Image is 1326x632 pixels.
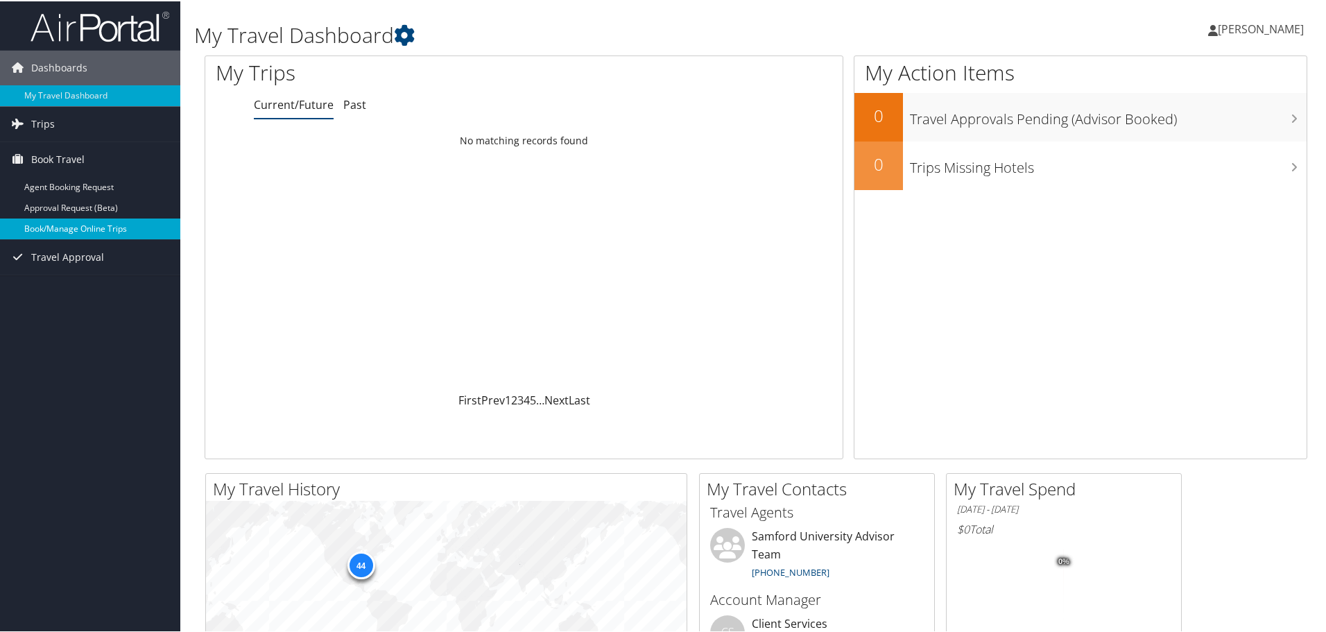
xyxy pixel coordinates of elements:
[544,391,569,407] a: Next
[910,150,1307,176] h3: Trips Missing Hotels
[505,391,511,407] a: 1
[854,92,1307,140] a: 0Travel Approvals Pending (Advisor Booked)
[957,520,970,536] span: $0
[854,103,903,126] h2: 0
[343,96,366,111] a: Past
[31,49,87,84] span: Dashboards
[31,9,169,42] img: airportal-logo.png
[458,391,481,407] a: First
[216,57,567,86] h1: My Trips
[957,502,1171,515] h6: [DATE] - [DATE]
[524,391,530,407] a: 4
[347,550,374,578] div: 44
[31,239,104,273] span: Travel Approval
[957,520,1171,536] h6: Total
[517,391,524,407] a: 3
[569,391,590,407] a: Last
[703,527,931,583] li: Samford University Advisor Team
[205,127,843,152] td: No matching records found
[910,101,1307,128] h3: Travel Approvals Pending (Advisor Booked)
[954,476,1181,499] h2: My Travel Spend
[481,391,505,407] a: Prev
[854,140,1307,189] a: 0Trips Missing Hotels
[752,565,829,577] a: [PHONE_NUMBER]
[854,57,1307,86] h1: My Action Items
[854,151,903,175] h2: 0
[194,19,943,49] h1: My Travel Dashboard
[1208,7,1318,49] a: [PERSON_NAME]
[707,476,934,499] h2: My Travel Contacts
[213,476,687,499] h2: My Travel History
[31,105,55,140] span: Trips
[710,589,924,608] h3: Account Manager
[511,391,517,407] a: 2
[530,391,536,407] a: 5
[31,141,85,176] span: Book Travel
[254,96,334,111] a: Current/Future
[536,391,544,407] span: …
[710,502,924,521] h3: Travel Agents
[1218,20,1304,35] span: [PERSON_NAME]
[1058,556,1069,565] tspan: 0%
